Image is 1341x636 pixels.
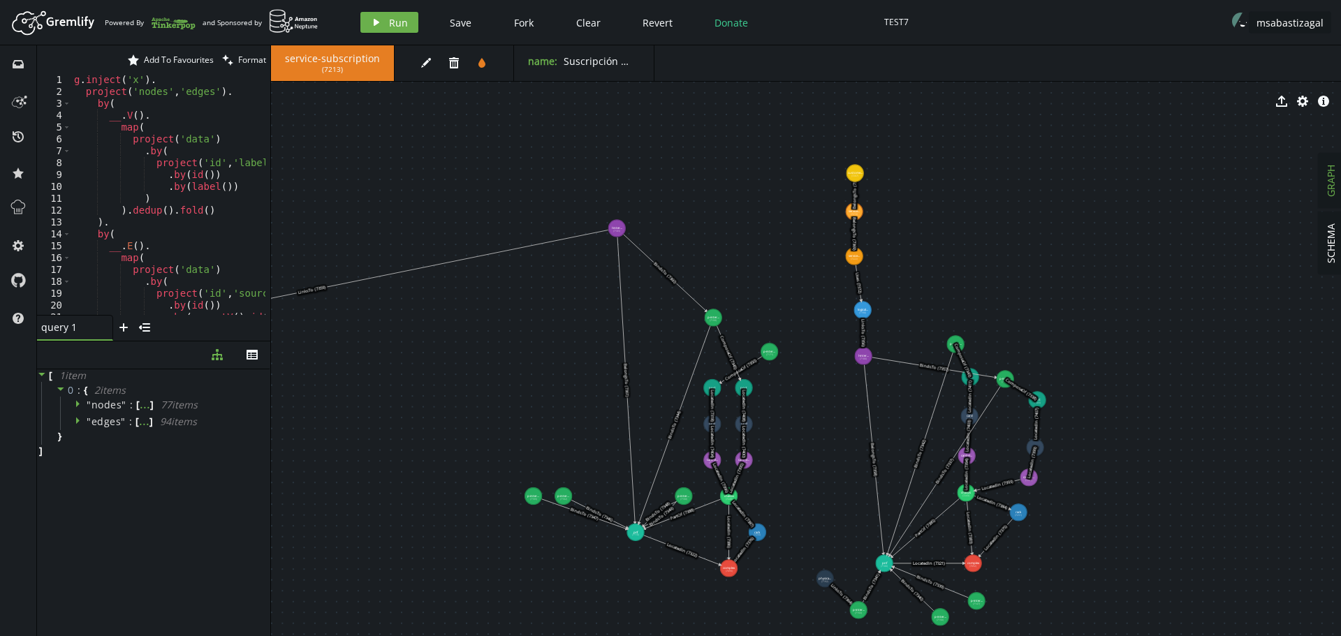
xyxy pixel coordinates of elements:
button: Add To Favourites [124,45,218,74]
span: [ [49,369,52,382]
tspan: service... [849,209,860,213]
div: 18 [37,276,71,288]
tspan: p-inter... [677,494,689,498]
tspan: complex [723,565,735,570]
button: msabastizagal [1250,12,1331,33]
div: 3 [37,98,71,110]
button: Fork [503,12,545,33]
text: LocatedIn (7386) [726,516,731,548]
tspan: p-inter... [971,598,983,603]
text: LinksTo (7359) [298,285,326,296]
tspan: (7171) [765,353,772,356]
tspan: card [709,422,715,426]
text: LocatedIn (7318) [710,390,715,422]
tspan: complex [967,561,980,565]
tspan: p-inter... [763,349,775,354]
div: 5 [37,121,71,133]
tspan: (7147) [973,602,980,605]
tspan: (7092) [969,564,976,568]
span: " [121,415,126,428]
tspan: (7243) [962,494,969,497]
span: ( 7213 ) [322,65,343,74]
span: Suscripción Voz [564,54,637,68]
div: ... [139,417,149,424]
div: 2 [37,86,71,98]
button: Clear [566,12,611,33]
span: Clear [576,16,601,29]
span: service-subscription [285,52,380,65]
span: 1 item [59,369,86,382]
div: Powered By [105,10,196,35]
div: 21 [37,311,71,323]
tspan: p-inter... [707,315,719,320]
img: AWS Neptune [269,9,318,34]
span: ] [37,445,43,457]
div: 19 [37,288,71,299]
div: and Sponsored by [203,9,318,36]
tspan: p-inter... [527,494,539,498]
span: : [78,384,81,397]
span: Revert [643,16,673,29]
span: query 1 [41,321,97,334]
span: ] [149,415,153,428]
span: { [84,384,87,397]
tspan: (7106) [881,564,888,568]
tspan: logical... [858,307,868,312]
span: " [122,398,126,411]
span: " [87,398,91,411]
tspan: port [1034,397,1041,402]
span: Donate [715,16,748,29]
tspan: card [1032,445,1038,449]
div: ... [140,400,150,407]
tspan: p-inter... [557,494,569,498]
span: : [129,415,133,428]
text: BelongsTo (7366) [851,175,858,209]
div: 4 [37,110,71,121]
tspan: port [709,385,716,390]
tspan: (7180) [860,357,867,360]
div: 6 [37,133,71,145]
tspan: (7294) [709,424,716,428]
span: Save [450,16,471,29]
tspan: (7315) [967,378,974,381]
span: msabastizagal [1256,16,1324,29]
button: Donate [704,12,759,33]
span: 0 [68,383,74,397]
div: 17 [37,264,71,276]
button: Save [439,12,482,33]
div: 11 [37,193,71,205]
div: 1 [37,74,71,86]
tspan: (7222) [851,257,858,260]
label: name : [528,54,557,68]
tspan: card-sl... [738,457,749,461]
tspan: (7162) [559,497,566,501]
tspan: port [967,374,974,379]
div: 8 [37,157,71,169]
text: BelongsTo (7369) [851,217,857,251]
span: 94 item s [160,415,197,428]
tspan: (7261) [1025,478,1032,482]
text: LocatedIn (7407) [1032,408,1039,440]
tspan: (7264) [963,457,970,460]
text: LocatedIn (7400) [741,426,747,458]
text: LocatedIn (7394) [963,458,969,490]
tspan: p-inter... [949,341,961,346]
tspan: (7198) [859,311,866,314]
tspan: pnf [633,530,638,535]
text: LocatedIn (7408) [741,390,747,422]
div: 15 [37,240,71,252]
text: BindsTo (7357) [919,362,949,373]
span: GRAPH [1324,165,1337,197]
tspan: rack [1016,510,1022,514]
button: Format [218,45,270,74]
span: Fork [514,16,534,29]
tspan: (7150) [937,618,944,621]
tspan: (7156) [952,345,959,348]
text: LinksTo (7356) [860,319,866,347]
span: " [87,415,91,428]
tspan: (7291) [966,417,973,420]
span: : [130,399,133,411]
span: ] [150,399,154,411]
tspan: card-sl... [961,453,972,457]
tspan: physica... [819,576,831,581]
